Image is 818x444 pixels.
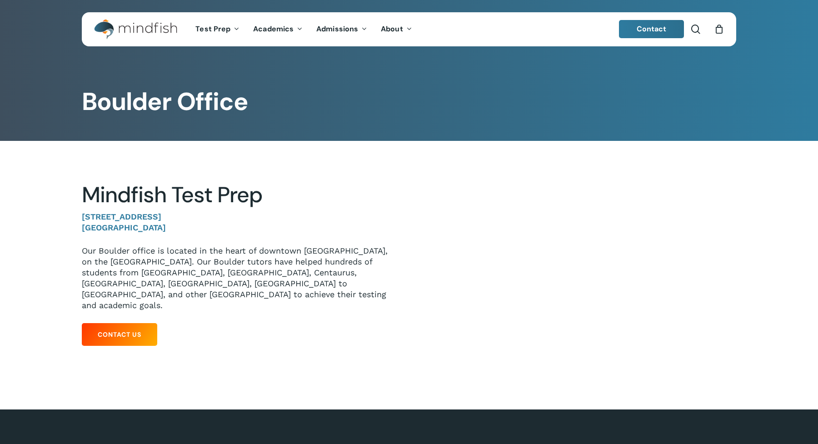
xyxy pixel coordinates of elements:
[82,323,157,346] a: Contact Us
[637,24,667,34] span: Contact
[309,25,374,33] a: Admissions
[189,12,419,46] nav: Main Menu
[195,24,230,34] span: Test Prep
[82,182,395,208] h2: Mindfish Test Prep
[82,245,395,311] p: Our Boulder office is located in the heart of downtown [GEOGRAPHIC_DATA], on the [GEOGRAPHIC_DATA...
[82,212,161,221] strong: [STREET_ADDRESS]
[381,24,403,34] span: About
[82,223,166,232] strong: [GEOGRAPHIC_DATA]
[246,25,309,33] a: Academics
[374,25,419,33] a: About
[82,87,736,116] h1: Boulder Office
[82,12,736,46] header: Main Menu
[98,330,141,339] span: Contact Us
[189,25,246,33] a: Test Prep
[316,24,358,34] span: Admissions
[619,20,684,38] a: Contact
[714,24,724,34] a: Cart
[253,24,294,34] span: Academics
